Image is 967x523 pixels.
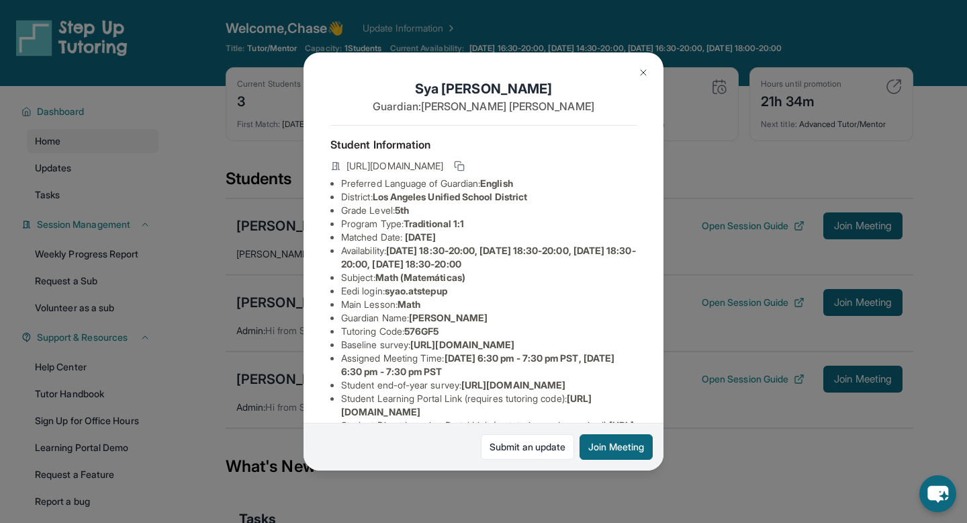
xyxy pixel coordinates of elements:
button: Join Meeting [580,434,653,460]
span: 5th [395,204,409,216]
li: Student end-of-year survey : [341,378,637,392]
li: Main Lesson : [341,298,637,311]
li: Preferred Language of Guardian: [341,177,637,190]
h1: Sya [PERSON_NAME] [330,79,637,98]
span: [DATE] [405,231,436,243]
li: Student Direct Learning Portal Link (no tutoring code required) : [341,419,637,446]
span: [DATE] 6:30 pm - 7:30 pm PST, [DATE] 6:30 pm - 7:30 pm PST [341,352,614,377]
button: Copy link [451,158,467,174]
p: Guardian: [PERSON_NAME] [PERSON_NAME] [330,98,637,114]
li: District: [341,190,637,204]
span: [URL][DOMAIN_NAME] [347,159,443,173]
button: chat-button [919,475,956,512]
li: Subject : [341,271,637,284]
span: Math (Matemáticas) [375,272,465,283]
li: Student Learning Portal Link (requires tutoring code) : [341,392,637,419]
span: syao.atstepup [385,285,447,296]
li: Eedi login : [341,284,637,298]
img: Close Icon [638,67,649,78]
li: Assigned Meeting Time : [341,352,637,378]
span: [URL][DOMAIN_NAME] [461,379,565,391]
a: Submit an update [481,434,574,460]
span: Los Angeles Unified School District [373,191,527,202]
li: Matched Date: [341,231,637,244]
li: Program Type: [341,217,637,231]
li: Availability: [341,244,637,271]
span: Traditional 1:1 [404,218,464,229]
span: [URL][DOMAIN_NAME] [410,339,514,350]
li: Tutoring Code : [341,325,637,338]
li: Grade Level: [341,204,637,217]
span: Math [398,298,420,310]
span: [PERSON_NAME] [409,312,488,323]
li: Baseline survey : [341,338,637,352]
span: English [480,177,513,189]
li: Guardian Name : [341,311,637,325]
span: 576GF5 [404,325,439,337]
span: [DATE] 18:30-20:00, [DATE] 18:30-20:00, [DATE] 18:30-20:00, [DATE] 18:30-20:00 [341,245,636,270]
h4: Student Information [330,136,637,153]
